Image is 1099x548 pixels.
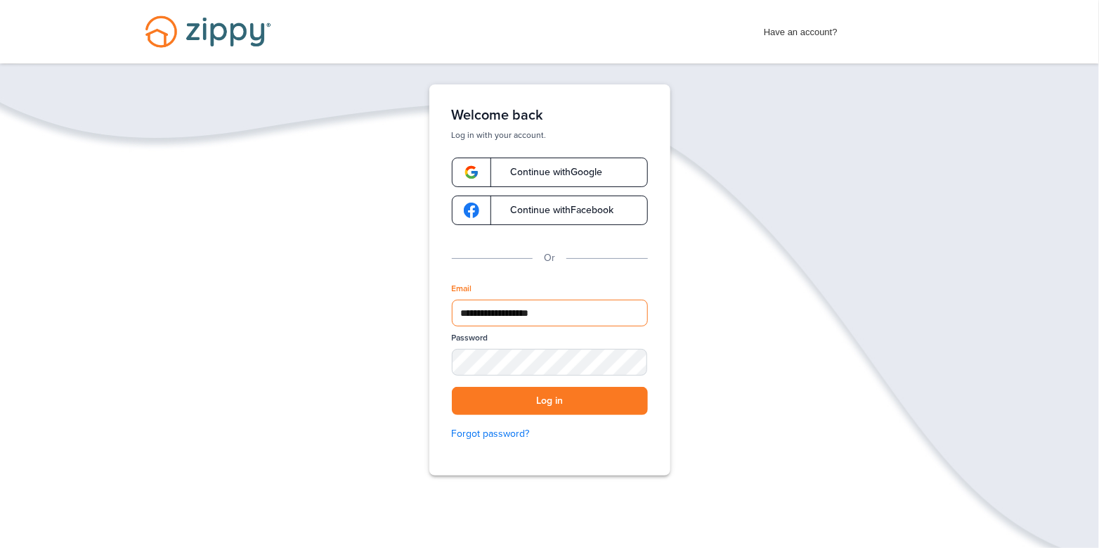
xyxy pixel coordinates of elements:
input: Password [452,349,648,376]
span: Continue with Google [497,167,603,177]
img: google-logo [464,203,479,218]
a: google-logoContinue withGoogle [452,158,648,187]
label: Email [452,283,472,295]
button: Log in [452,387,648,416]
span: Continue with Facebook [497,205,614,215]
h1: Welcome back [452,107,648,124]
p: Or [544,250,555,266]
a: google-logoContinue withFacebook [452,196,648,225]
a: Forgot password? [452,426,648,442]
span: Have an account? [764,18,838,40]
label: Password [452,332,488,344]
p: Log in with your account. [452,129,648,141]
input: Email [452,300,648,326]
img: google-logo [464,165,479,180]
